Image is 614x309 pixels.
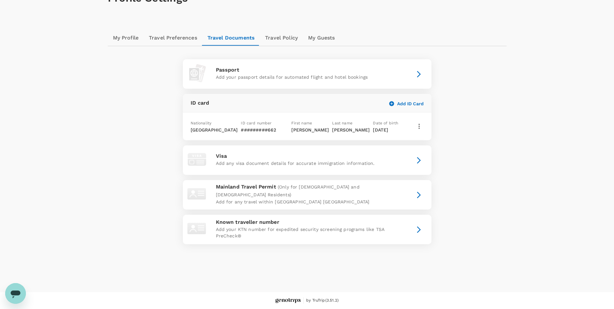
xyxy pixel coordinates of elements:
[216,226,398,239] p: Add your KTN number for expedited security screening programs like TSA PreCheck®
[275,298,301,303] img: Genotrips - EPOMS
[5,283,26,304] iframe: Button to launch messaging window
[373,121,398,125] span: Date of birth
[191,127,239,133] p: [GEOGRAPHIC_DATA]
[373,127,412,133] p: [DATE]
[216,66,398,74] p: Passport
[216,152,398,160] p: Visa
[191,121,212,125] span: Nationality
[202,30,260,46] a: Travel Documents
[216,184,360,197] span: (Only for [DEMOGRAPHIC_DATA] and [DEMOGRAPHIC_DATA] Residents)
[303,30,340,46] a: My Guests
[306,297,339,304] span: by TruTrip ( 3.51.2 )
[216,74,398,80] p: Add your passport details for automated flight and hotel bookings
[185,148,208,171] img: visa
[332,127,371,133] p: [PERSON_NAME]
[216,183,398,199] p: Mainland Travel Permit
[216,160,398,166] p: Add any visa document details for accurate immigration information.
[332,121,352,125] span: Last name
[389,101,424,107] button: Add ID Card
[144,30,202,46] a: Travel Preferences
[241,121,272,125] span: ID card number
[291,121,312,125] span: First name
[291,127,330,133] p: [PERSON_NAME]
[260,30,303,46] a: Travel Policy
[191,99,387,107] p: ID card
[185,217,208,240] img: id-card
[185,183,208,205] img: id-card
[216,218,398,226] p: Known traveller number
[108,30,144,46] a: My Profile
[216,199,398,205] p: Add for any travel within [GEOGRAPHIC_DATA] [GEOGRAPHIC_DATA]
[241,127,289,133] p: #########662
[185,62,208,85] img: passport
